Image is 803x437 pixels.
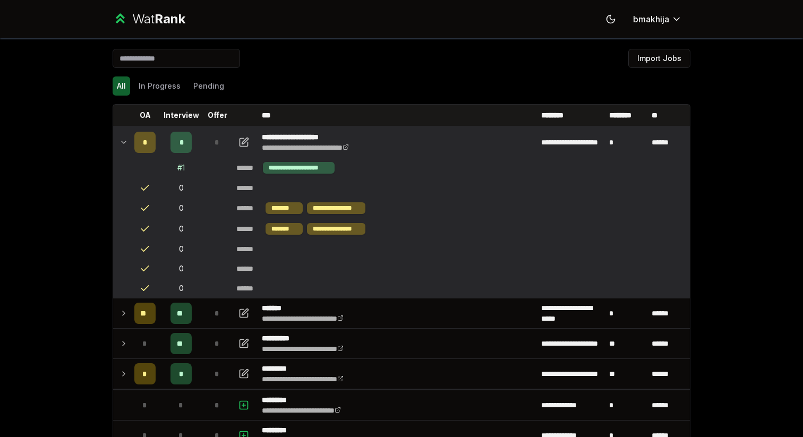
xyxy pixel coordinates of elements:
td: 0 [160,198,202,218]
button: Import Jobs [628,49,690,68]
button: In Progress [134,76,185,96]
button: All [113,76,130,96]
button: Pending [189,76,228,96]
div: # 1 [177,162,185,173]
td: 0 [160,239,202,259]
td: 0 [160,259,202,278]
button: bmakhija [625,10,690,29]
span: Rank [155,11,185,27]
div: Wat [132,11,185,28]
p: Offer [208,110,227,121]
td: 0 [160,219,202,239]
td: 0 [160,279,202,298]
a: WatRank [113,11,185,28]
span: bmakhija [633,13,669,25]
td: 0 [160,178,202,198]
p: OA [140,110,151,121]
p: Interview [164,110,199,121]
